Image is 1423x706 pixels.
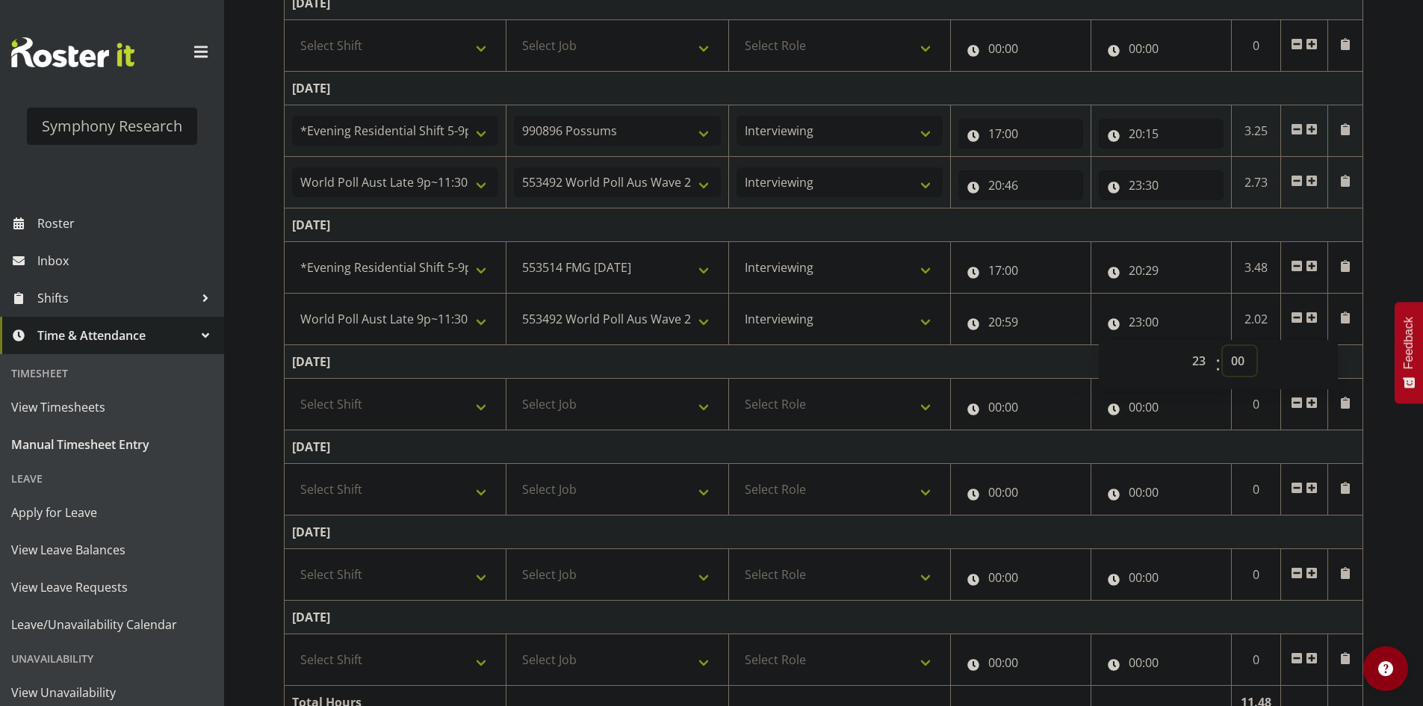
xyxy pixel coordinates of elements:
[4,643,220,674] div: Unavailability
[1231,294,1281,345] td: 2.02
[958,119,1083,149] input: Click to select...
[285,430,1363,464] td: [DATE]
[958,648,1083,678] input: Click to select...
[285,208,1363,242] td: [DATE]
[4,388,220,426] a: View Timesheets
[1099,307,1224,337] input: Click to select...
[4,426,220,463] a: Manual Timesheet Entry
[42,115,182,137] div: Symphony Research
[1099,119,1224,149] input: Click to select...
[11,37,134,67] img: Rosterit website logo
[958,256,1083,285] input: Click to select...
[11,433,213,456] span: Manual Timesheet Entry
[1099,256,1224,285] input: Click to select...
[1231,379,1281,430] td: 0
[285,515,1363,549] td: [DATE]
[11,681,213,704] span: View Unavailability
[1231,242,1281,294] td: 3.48
[4,531,220,569] a: View Leave Balances
[1231,105,1281,157] td: 3.25
[1231,20,1281,72] td: 0
[958,307,1083,337] input: Click to select...
[1395,302,1423,403] button: Feedback - Show survey
[958,34,1083,64] input: Click to select...
[4,606,220,643] a: Leave/Unavailability Calendar
[1231,634,1281,686] td: 0
[1099,477,1224,507] input: Click to select...
[11,576,213,598] span: View Leave Requests
[4,494,220,531] a: Apply for Leave
[958,392,1083,422] input: Click to select...
[1231,549,1281,601] td: 0
[1231,464,1281,515] td: 0
[1231,157,1281,208] td: 2.73
[11,539,213,561] span: View Leave Balances
[1099,34,1224,64] input: Click to select...
[958,170,1083,200] input: Click to select...
[285,345,1363,379] td: [DATE]
[958,563,1083,592] input: Click to select...
[37,212,217,235] span: Roster
[37,324,194,347] span: Time & Attendance
[1402,317,1416,369] span: Feedback
[285,601,1363,634] td: [DATE]
[1378,661,1393,676] img: help-xxl-2.png
[285,72,1363,105] td: [DATE]
[11,613,213,636] span: Leave/Unavailability Calendar
[11,501,213,524] span: Apply for Leave
[1099,170,1224,200] input: Click to select...
[4,569,220,606] a: View Leave Requests
[1099,563,1224,592] input: Click to select...
[11,396,213,418] span: View Timesheets
[37,287,194,309] span: Shifts
[4,358,220,388] div: Timesheet
[1099,392,1224,422] input: Click to select...
[4,463,220,494] div: Leave
[1215,346,1221,383] span: :
[958,477,1083,507] input: Click to select...
[37,250,217,272] span: Inbox
[1099,648,1224,678] input: Click to select...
